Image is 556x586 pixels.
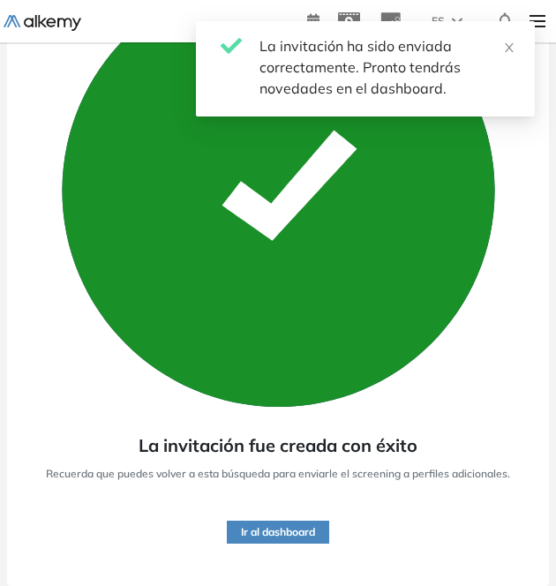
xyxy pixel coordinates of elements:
img: arrow [452,18,462,25]
img: Logo [4,15,81,31]
span: ES [432,13,445,29]
span: La invitación fue creada con éxito [139,432,417,459]
span: close [503,41,515,54]
span: Recuerda que puedes volver a esta búsqueda para enviarle el screening a perfiles adicionales. [46,466,510,482]
div: La invitación ha sido enviada correctamente. Pronto tendrás novedades en el dashboard. [259,35,514,99]
button: Ir al dashboard [227,521,329,544]
img: Menu [522,4,552,39]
